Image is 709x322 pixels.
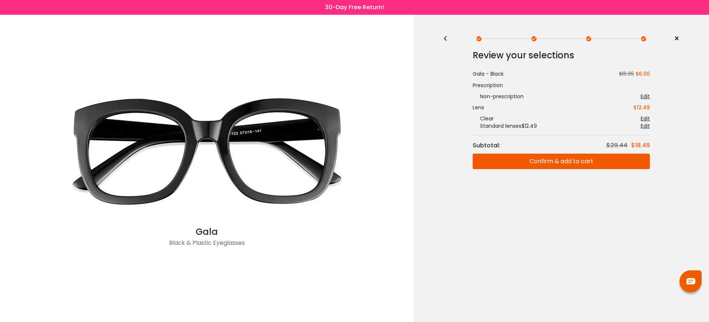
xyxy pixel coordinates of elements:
[674,33,679,44] span: ×
[636,70,650,78] span: $6.00
[473,48,650,63] div: Review your selections
[633,104,650,111] div: $12.49
[59,225,354,239] div: Gala
[473,154,650,169] button: Confirm & add to cart
[473,122,537,130] div: Standard lenses $12.49
[641,115,650,122] div: Edit
[641,122,650,130] div: Edit
[473,141,504,150] div: Subtotal:
[641,93,650,100] div: Edit
[606,141,631,150] div: $29.44
[616,70,634,78] span: $16.95
[668,33,679,44] a: ×
[473,104,484,111] div: Lens
[631,141,650,150] div: $18.49
[473,115,494,122] div: Clear
[473,93,524,100] div: Non-prescription
[473,70,504,78] div: Gala - Black
[686,278,695,284] img: chat
[473,82,650,89] div: Prescription
[59,78,354,225] img: Black Gala - Plastic Eyeglasses
[59,239,354,253] div: Black & Plastic Eyeglasses
[443,36,454,42] div: <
